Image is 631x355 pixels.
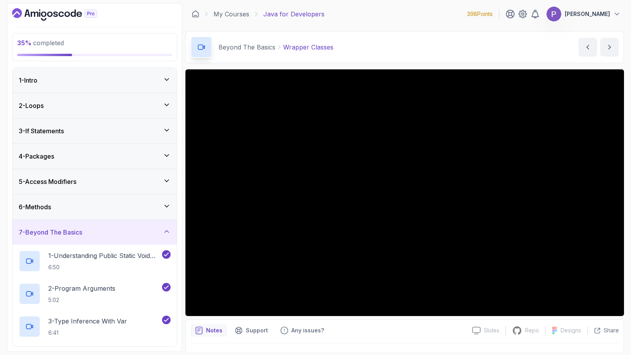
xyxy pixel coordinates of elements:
[48,263,160,271] p: 6:50
[12,220,177,245] button: 7-Beyond The Basics
[19,101,44,110] h3: 2 - Loops
[12,144,177,169] button: 4-Packages
[484,327,499,334] p: Slides
[467,10,493,18] p: 398 Points
[17,39,64,47] span: completed
[192,10,199,18] a: Dashboard
[48,296,115,304] p: 5:02
[12,169,177,194] button: 5-Access Modifiers
[19,202,51,212] h3: 6 - Methods
[283,42,333,52] p: Wrapper Classes
[246,327,268,334] p: Support
[291,327,324,334] p: Any issues?
[48,316,127,326] p: 3 - Type Inference With Var
[19,76,37,85] h3: 1 - Intro
[263,9,324,19] p: Java for Developers
[276,324,329,337] button: Feedback button
[206,327,222,334] p: Notes
[19,152,54,161] h3: 4 - Packages
[19,283,171,305] button: 2-Program Arguments5:02
[565,10,610,18] p: [PERSON_NAME]
[185,69,624,316] iframe: 12 - Wrapper Classes
[48,329,127,337] p: 6:41
[12,194,177,219] button: 6-Methods
[19,250,171,272] button: 1-Understanding Public Static Void Main6:50
[546,7,561,21] img: user profile image
[19,126,64,136] h3: 3 - If Statements
[546,6,621,22] button: user profile image[PERSON_NAME]
[19,228,82,237] h3: 7 - Beyond The Basics
[48,251,160,260] p: 1 - Understanding Public Static Void Main
[583,306,631,343] iframe: chat widget
[12,118,177,143] button: 3-If Statements
[525,327,539,334] p: Repo
[12,93,177,118] button: 2-Loops
[19,177,76,186] h3: 5 - Access Modifiers
[213,9,249,19] a: My Courses
[190,324,227,337] button: notes button
[560,327,581,334] p: Designs
[219,42,275,52] p: Beyond The Basics
[17,39,32,47] span: 35 %
[578,38,597,57] button: previous content
[230,324,273,337] button: Support button
[12,8,115,21] a: Dashboard
[48,284,115,293] p: 2 - Program Arguments
[12,68,177,93] button: 1-Intro
[19,316,171,337] button: 3-Type Inference With Var6:41
[600,38,619,57] button: next content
